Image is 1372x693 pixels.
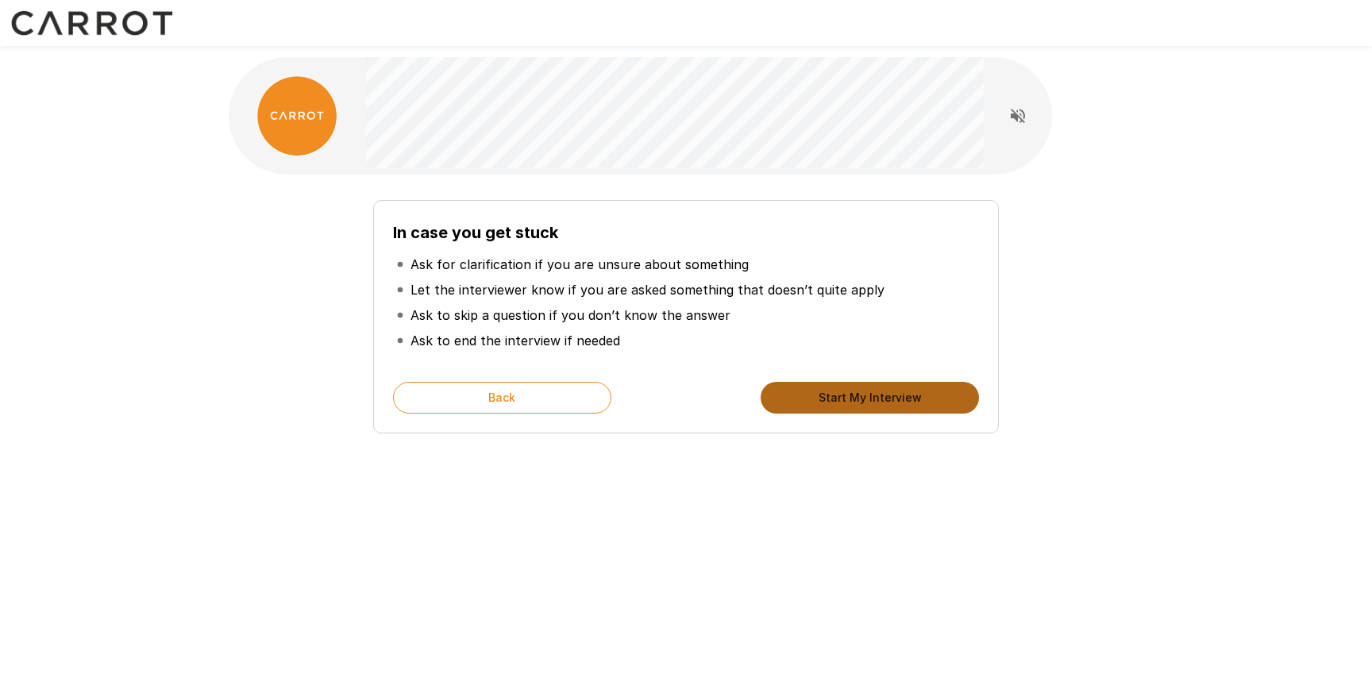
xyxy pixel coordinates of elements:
[393,382,611,414] button: Back
[410,331,620,350] p: Ask to end the interview if needed
[410,255,749,274] p: Ask for clarification if you are unsure about something
[393,223,558,242] b: In case you get stuck
[761,382,979,414] button: Start My Interview
[257,76,337,156] img: carrot_logo.png
[410,306,730,325] p: Ask to skip a question if you don’t know the answer
[1002,100,1034,132] button: Read questions aloud
[410,280,884,299] p: Let the interviewer know if you are asked something that doesn’t quite apply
